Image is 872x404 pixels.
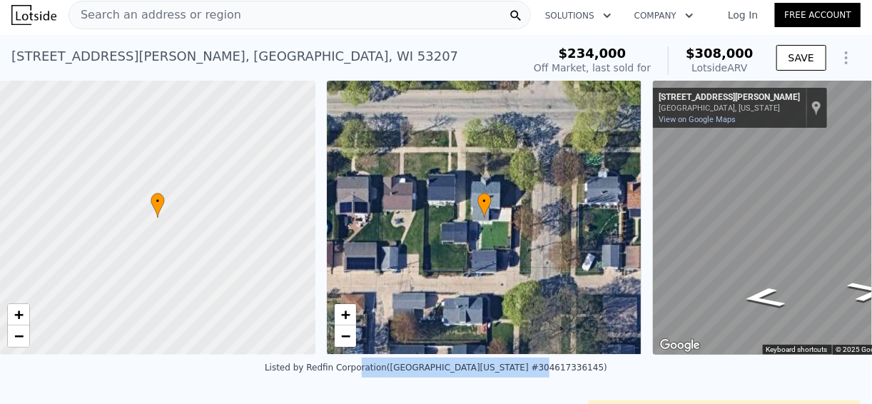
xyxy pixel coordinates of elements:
[686,61,754,75] div: Lotside ARV
[69,6,241,24] span: Search an address or region
[335,304,356,325] a: Zoom in
[340,327,350,345] span: −
[151,195,165,208] span: •
[534,3,623,29] button: Solutions
[265,363,607,373] div: Listed by Redfin Corporation ([GEOGRAPHIC_DATA][US_STATE] #304617336145)
[659,103,800,113] div: [GEOGRAPHIC_DATA], [US_STATE]
[477,195,492,208] span: •
[656,336,704,355] a: Open this area in Google Maps (opens a new window)
[623,3,705,29] button: Company
[14,305,24,323] span: +
[477,193,492,218] div: •
[724,283,804,313] path: Go South, S Logan Ave
[11,5,56,25] img: Lotside
[656,336,704,355] img: Google
[766,345,828,355] button: Keyboard shortcuts
[11,46,458,66] div: [STREET_ADDRESS][PERSON_NAME] , [GEOGRAPHIC_DATA] , WI 53207
[811,100,821,116] a: Show location on map
[832,44,861,72] button: Show Options
[335,325,356,347] a: Zoom out
[775,3,861,27] a: Free Account
[8,325,29,347] a: Zoom out
[659,92,800,103] div: [STREET_ADDRESS][PERSON_NAME]
[659,115,736,124] a: View on Google Maps
[559,46,627,61] span: $234,000
[151,193,165,218] div: •
[534,61,651,75] div: Off Market, last sold for
[776,45,826,71] button: SAVE
[711,8,775,22] a: Log In
[14,327,24,345] span: −
[8,304,29,325] a: Zoom in
[686,46,754,61] span: $308,000
[340,305,350,323] span: +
